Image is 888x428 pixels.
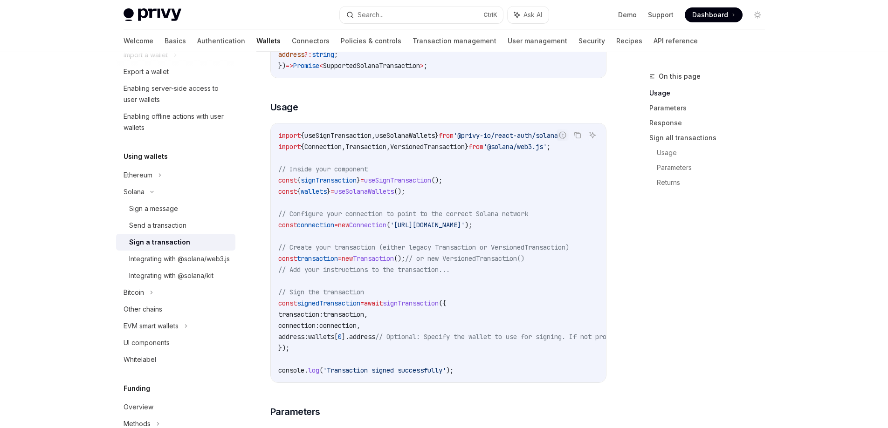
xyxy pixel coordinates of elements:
[571,129,584,141] button: Copy the contents from the code block
[116,200,235,217] a: Sign a message
[386,221,390,229] span: (
[278,187,297,196] span: const
[319,366,323,374] span: (
[454,131,562,140] span: '@privy-io/react-auth/solana'
[270,405,320,418] span: Parameters
[278,221,297,229] span: const
[465,143,468,151] span: }
[297,176,301,184] span: {
[364,176,431,184] span: useSignTransaction
[439,131,454,140] span: from
[304,366,308,374] span: .
[319,61,323,70] span: <
[278,310,323,319] span: transaction:
[308,333,334,341] span: wallets
[319,321,357,330] span: connection
[129,203,178,214] div: Sign a message
[256,30,281,52] a: Wallets
[692,10,728,20] span: Dashboard
[358,9,384,20] div: Search...
[297,221,334,229] span: connection
[293,61,319,70] span: Promise
[330,187,334,196] span: =
[124,66,169,77] div: Export a wallet
[116,399,235,415] a: Overview
[750,7,765,22] button: Toggle dark mode
[338,254,342,263] span: =
[357,176,360,184] span: }
[657,145,772,160] a: Usage
[649,101,772,115] a: Parameters
[297,299,360,307] span: signedTransaction
[375,131,435,140] span: useSolanaWallets
[197,30,245,52] a: Authentication
[394,254,405,263] span: ();
[424,61,427,70] span: ;
[465,221,472,229] span: );
[278,366,304,374] span: console
[278,50,304,59] span: address
[124,8,181,21] img: light logo
[312,50,334,59] span: string
[278,265,450,274] span: // Add your instructions to the transaction...
[301,131,304,140] span: {
[124,151,168,162] h5: Using wallets
[523,10,542,20] span: Ask AI
[334,50,338,59] span: ;
[301,176,357,184] span: signTransaction
[323,310,364,319] span: transaction
[124,287,144,298] div: Bitcoin
[129,220,186,231] div: Send a transaction
[648,10,674,20] a: Support
[657,160,772,175] a: Parameters
[297,187,301,196] span: {
[372,131,375,140] span: ,
[116,301,235,318] a: Other chains
[439,299,446,307] span: ({
[364,310,368,319] span: ,
[334,333,338,341] span: [
[116,267,235,284] a: Integrating with @solana/kit
[547,143,551,151] span: ;
[349,333,375,341] span: address
[394,187,405,196] span: ();
[278,321,319,330] span: connection:
[116,234,235,251] a: Sign a transaction
[304,50,312,59] span: ?:
[124,111,230,133] div: Enabling offline actions with user wallets
[338,333,342,341] span: 0
[278,61,286,70] span: })
[304,143,342,151] span: Connection
[342,254,353,263] span: new
[654,30,698,52] a: API reference
[124,304,162,315] div: Other chains
[357,321,360,330] span: ,
[278,176,297,184] span: const
[286,61,293,70] span: =>
[124,83,230,105] div: Enabling server-side access to user wallets
[349,221,386,229] span: Connection
[578,30,605,52] a: Security
[390,221,465,229] span: '[URL][DOMAIN_NAME]'
[124,354,156,365] div: Whitelabel
[278,254,297,263] span: const
[124,30,153,52] a: Welcome
[278,243,569,251] span: // Create your transaction (either legacy Transaction or VersionedTransaction)
[116,108,235,136] a: Enabling offline actions with user wallets
[124,337,170,348] div: UI components
[341,30,401,52] a: Policies & controls
[116,351,235,368] a: Whitelabel
[124,320,179,332] div: EVM smart wallets
[342,333,349,341] span: ].
[557,129,569,141] button: Report incorrect code
[649,115,772,130] a: Response
[508,7,549,23] button: Ask AI
[124,186,145,197] div: Solana
[278,288,364,296] span: // Sign the transaction
[323,366,446,374] span: 'Transaction signed successfully'
[278,143,301,151] span: import
[618,10,637,20] a: Demo
[345,143,386,151] span: Transaction
[338,221,349,229] span: new
[685,7,743,22] a: Dashboard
